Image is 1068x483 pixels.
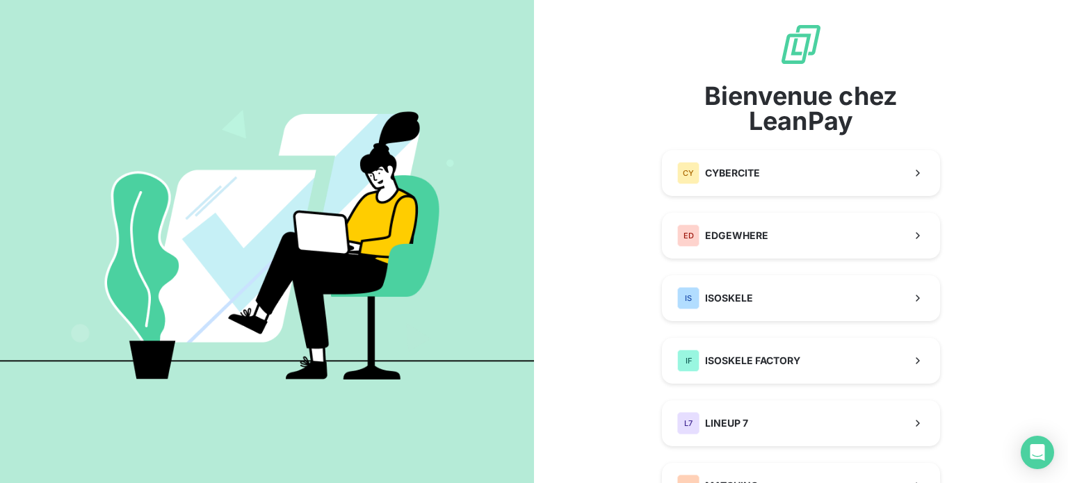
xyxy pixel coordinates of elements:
[705,354,800,368] span: ISOSKELE FACTORY
[677,162,699,184] div: CY
[677,287,699,309] div: IS
[662,150,940,196] button: CYCYBERCITE
[662,275,940,321] button: ISISOSKELE
[662,338,940,384] button: IFISOSKELE FACTORY
[677,224,699,247] div: ED
[662,213,940,259] button: EDEDGEWHERE
[662,400,940,446] button: L7LINEUP 7
[1021,436,1054,469] div: Open Intercom Messenger
[705,416,748,430] span: LINEUP 7
[779,22,823,67] img: logo sigle
[705,166,760,180] span: CYBERCITE
[705,291,753,305] span: ISOSKELE
[677,412,699,434] div: L7
[662,83,940,133] span: Bienvenue chez LeanPay
[705,229,768,243] span: EDGEWHERE
[677,350,699,372] div: IF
